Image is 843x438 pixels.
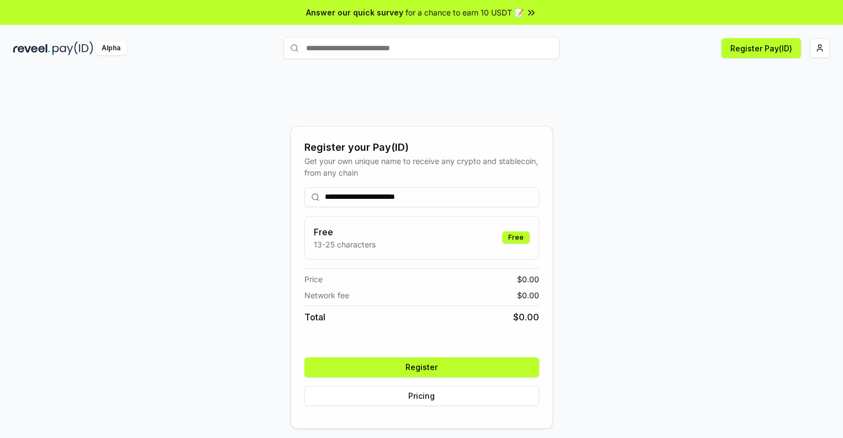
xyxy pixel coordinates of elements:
[306,7,403,18] span: Answer our quick survey
[304,357,539,377] button: Register
[513,310,539,324] span: $ 0.00
[721,38,801,58] button: Register Pay(ID)
[517,289,539,301] span: $ 0.00
[405,7,524,18] span: for a chance to earn 10 USDT 📝
[517,273,539,285] span: $ 0.00
[502,231,530,244] div: Free
[304,155,539,178] div: Get your own unique name to receive any crypto and stablecoin, from any chain
[13,41,50,55] img: reveel_dark
[304,386,539,406] button: Pricing
[304,273,323,285] span: Price
[52,41,93,55] img: pay_id
[96,41,127,55] div: Alpha
[304,310,325,324] span: Total
[314,225,376,239] h3: Free
[304,140,539,155] div: Register your Pay(ID)
[304,289,349,301] span: Network fee
[314,239,376,250] p: 13-25 characters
